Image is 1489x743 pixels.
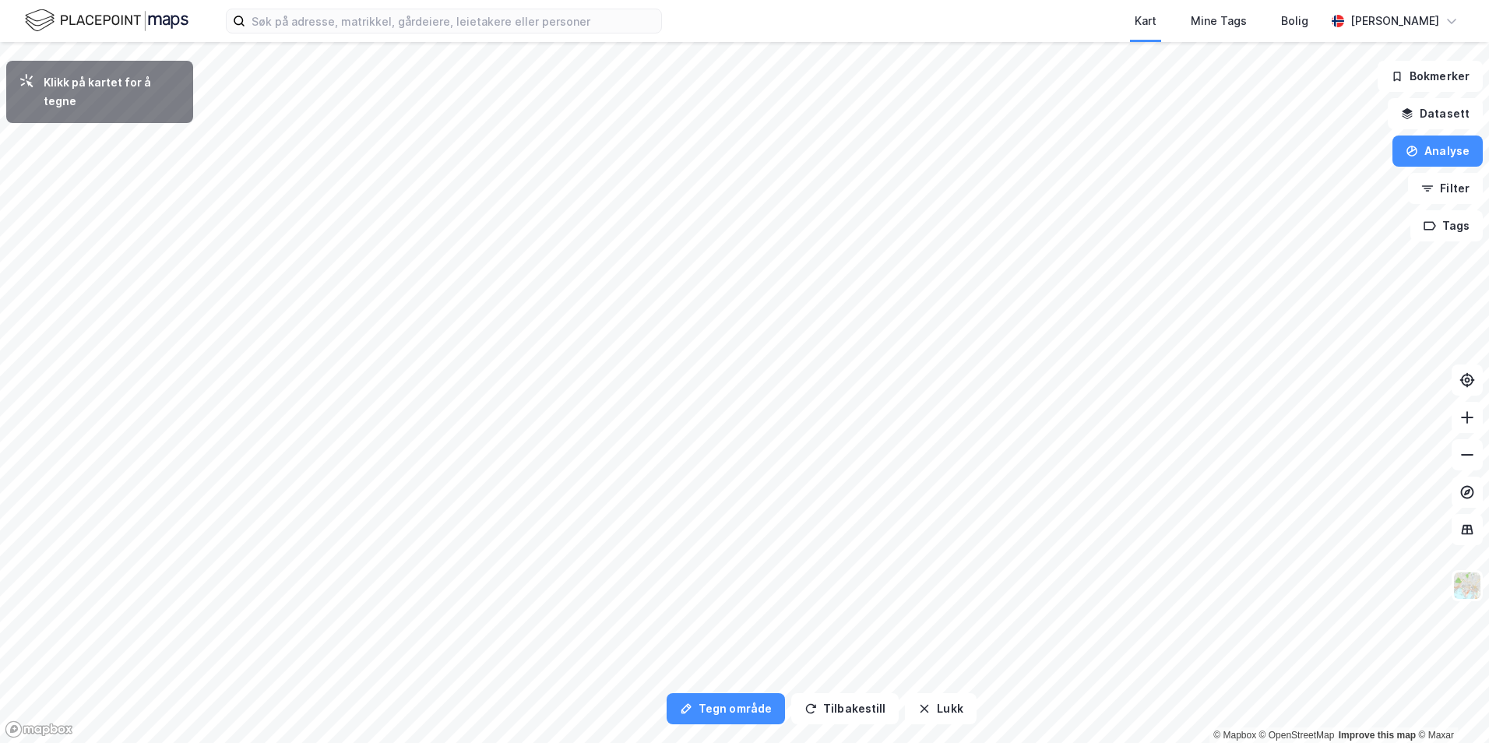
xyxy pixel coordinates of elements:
[1411,668,1489,743] iframe: Chat Widget
[1452,571,1482,600] img: Z
[905,693,976,724] button: Lukk
[1392,136,1483,167] button: Analyse
[1281,12,1308,30] div: Bolig
[1135,12,1156,30] div: Kart
[44,73,181,111] div: Klikk på kartet for å tegne
[1350,12,1439,30] div: [PERSON_NAME]
[1378,61,1483,92] button: Bokmerker
[667,693,785,724] button: Tegn område
[1410,210,1483,241] button: Tags
[245,9,661,33] input: Søk på adresse, matrikkel, gårdeiere, leietakere eller personer
[25,7,188,34] img: logo.f888ab2527a4732fd821a326f86c7f29.svg
[1213,730,1256,741] a: Mapbox
[1339,730,1416,741] a: Improve this map
[791,693,899,724] button: Tilbakestill
[1259,730,1335,741] a: OpenStreetMap
[5,720,73,738] a: Mapbox homepage
[1388,98,1483,129] button: Datasett
[1191,12,1247,30] div: Mine Tags
[1408,173,1483,204] button: Filter
[1411,668,1489,743] div: Kontrollprogram for chat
